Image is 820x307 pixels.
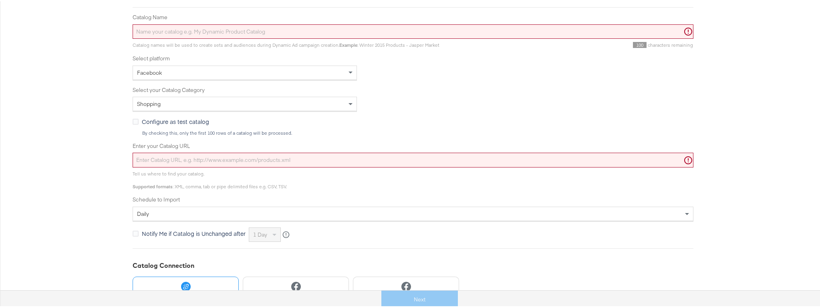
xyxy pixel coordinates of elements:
span: 100 [633,41,647,47]
div: By checking this, only the first 100 rows of a catalog will be processed. [142,129,693,135]
label: Select platform [133,54,693,61]
label: Schedule to Import [133,195,693,202]
div: Catalog Connection [133,260,693,269]
input: Name your catalog e.g. My Dynamic Product Catalog [133,23,693,38]
div: characters remaining [439,41,693,47]
span: Catalog names will be used to create sets and audiences during Dynamic Ad campaign creation. : Wi... [133,41,439,47]
span: Tell us where to find your catalog. : XML, comma, tab or pipe delimited files e.g. CSV, TSV. [133,169,287,188]
label: Enter your Catalog URL [133,141,693,149]
span: 1 day [253,230,267,237]
span: Facebook [137,68,162,75]
span: daily [137,209,149,216]
input: Enter Catalog URL, e.g. http://www.example.com/products.xml [133,152,693,166]
span: Configure as test catalog [142,116,209,124]
span: Shopping [137,99,161,106]
label: Catalog Name [133,12,693,20]
strong: Supported formats [133,182,173,188]
label: Select your Catalog Category [133,85,693,93]
strong: Example [339,41,357,47]
span: Notify Me if Catalog is Unchanged after [142,228,246,236]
